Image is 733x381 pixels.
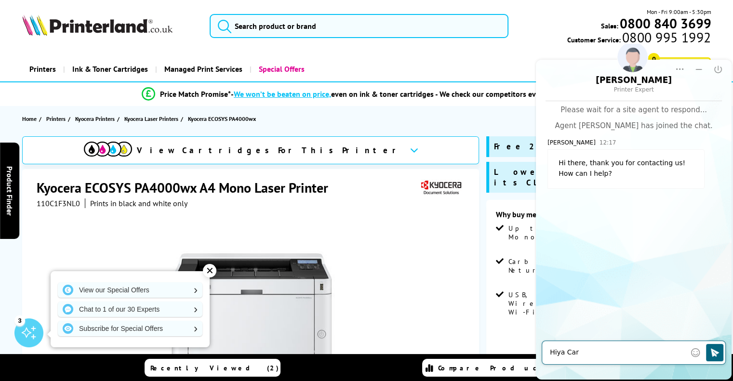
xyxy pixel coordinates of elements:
a: 0800 840 3699 [618,19,711,28]
a: Kyocera Laser Printers [124,114,181,124]
div: ✕ [203,264,216,277]
a: Printers [22,57,63,81]
span: Kyocera Printers [75,114,115,124]
input: Search product or brand [210,14,508,38]
span: Printers [46,114,66,124]
span: We won’t be beaten on price, [234,89,331,99]
a: Recently Viewed (2) [145,359,280,377]
a: Chat to 1 of our 30 Experts [58,302,202,317]
a: Subscribe for Special Offers [58,321,202,336]
span: Ink & Toner Cartridges [72,57,148,81]
i: Prints in black and white only [90,198,187,208]
span: USB, Network, Wireless & Wi-Fi Direct [508,290,597,316]
span: 0800 995 1992 [621,33,711,42]
a: Compare Products [422,359,558,377]
a: Printers [46,114,68,124]
span: Compare Products [438,364,555,372]
a: Ink & Toner Cartridges [63,57,155,81]
a: Kyocera Printers [75,114,117,124]
a: View our Special Offers [58,282,202,298]
span: 110C1F3NL0 [37,198,80,208]
div: Why buy me? [496,210,702,224]
span: Up to 40ppm Mono Print [508,224,597,241]
img: View Cartridges [84,142,132,157]
b: 0800 840 3699 [619,14,711,32]
a: Home [22,114,39,124]
span: Kyocera ECOSYS PA4000wx [188,114,256,124]
span: Sales: [600,21,618,30]
span: Recently Viewed (2) [150,364,279,372]
span: Price Match Promise* [160,89,231,99]
span: Mon - Fri 9:00am - 5:30pm [646,7,711,16]
a: Special Offers [250,57,312,81]
h1: Kyocera ECOSYS PA4000wx A4 Mono Laser Printer [37,179,338,197]
a: Printerland Logo [22,14,198,38]
span: Carbon Netural [508,257,597,275]
span: Product Finder [5,166,14,215]
span: Kyocera Laser Printers [124,114,178,124]
span: Home [22,114,37,124]
div: - even on ink & toner cartridges - We check our competitors every day! [231,89,562,99]
a: Kyocera ECOSYS PA4000wx [188,114,258,124]
span: Lowest Running Costs in its Class [494,167,706,188]
iframe: chat window [534,44,733,381]
span: View Cartridges For This Printer [137,145,402,156]
span: Free 2 Year Warranty [494,141,641,152]
a: Managed Print Services [155,57,250,81]
img: Kyocera [419,179,463,197]
span: Customer Service: [567,33,711,44]
img: Printerland Logo [22,14,173,36]
li: modal_Promise [5,86,699,103]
